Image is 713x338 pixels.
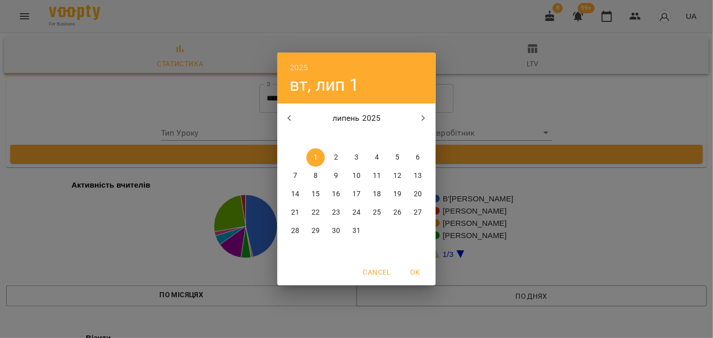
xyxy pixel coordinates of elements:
[327,133,345,143] span: ср
[347,203,366,222] button: 24
[409,185,427,203] button: 20
[373,171,381,181] p: 11
[347,185,366,203] button: 17
[347,222,366,240] button: 31
[393,189,401,199] p: 19
[332,207,340,218] p: 23
[388,148,407,167] button: 5
[393,207,401,218] p: 26
[368,203,386,222] button: 25
[286,222,304,240] button: 28
[290,61,308,75] button: 2025
[314,152,318,163] p: 1
[395,152,399,163] p: 5
[327,222,345,240] button: 30
[306,222,325,240] button: 29
[332,189,340,199] p: 16
[368,167,386,185] button: 11
[403,266,427,278] span: OK
[312,226,320,236] p: 29
[290,74,359,95] button: вт, лип 1
[393,171,401,181] p: 12
[306,167,325,185] button: 8
[306,133,325,143] span: вт
[286,185,304,203] button: 14
[291,226,299,236] p: 28
[388,133,407,143] span: сб
[334,152,338,163] p: 2
[373,189,381,199] p: 18
[388,167,407,185] button: 12
[327,185,345,203] button: 16
[306,148,325,167] button: 1
[416,152,420,163] p: 6
[327,203,345,222] button: 23
[414,207,422,218] p: 27
[286,203,304,222] button: 21
[354,152,359,163] p: 3
[332,226,340,236] p: 30
[388,203,407,222] button: 26
[286,133,304,143] span: пн
[352,207,361,218] p: 24
[399,263,432,281] button: OK
[359,263,395,281] button: Cancel
[409,203,427,222] button: 27
[368,133,386,143] span: пт
[291,207,299,218] p: 21
[334,171,338,181] p: 9
[347,148,366,167] button: 3
[286,167,304,185] button: 7
[312,189,320,199] p: 15
[409,133,427,143] span: нд
[347,167,366,185] button: 10
[363,266,391,278] span: Cancel
[388,185,407,203] button: 19
[409,148,427,167] button: 6
[375,152,379,163] p: 4
[373,207,381,218] p: 25
[368,148,386,167] button: 4
[352,189,361,199] p: 17
[291,189,299,199] p: 14
[414,189,422,199] p: 20
[306,203,325,222] button: 22
[347,133,366,143] span: чт
[314,171,318,181] p: 8
[414,171,422,181] p: 13
[352,171,361,181] p: 10
[409,167,427,185] button: 13
[327,148,345,167] button: 2
[293,171,297,181] p: 7
[352,226,361,236] p: 31
[368,185,386,203] button: 18
[302,112,412,124] p: липень 2025
[327,167,345,185] button: 9
[306,185,325,203] button: 15
[312,207,320,218] p: 22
